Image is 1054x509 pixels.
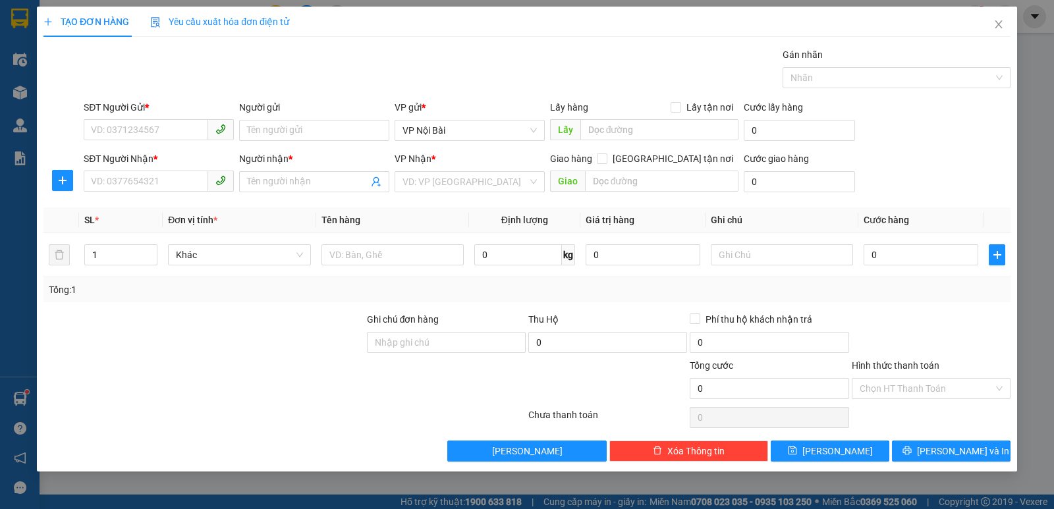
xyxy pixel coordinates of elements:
input: Dọc đường [585,171,739,192]
button: plus [52,170,73,191]
b: [DOMAIN_NAME] [176,11,318,32]
div: VP gửi [395,100,545,115]
span: Tên hàng [321,215,360,225]
label: Cước lấy hàng [744,102,803,113]
span: plus [53,175,72,186]
label: Hình thức thanh toán [852,360,939,371]
input: Ghi Chú [711,244,853,265]
button: printer[PERSON_NAME] và In [892,441,1011,462]
button: [PERSON_NAME] [447,441,606,462]
span: Yêu cầu xuất hóa đơn điện tử [150,16,289,27]
span: Định lượng [501,215,548,225]
b: Sao Việt [80,31,161,53]
button: save[PERSON_NAME] [771,441,889,462]
div: Tổng: 1 [49,282,408,297]
span: Giá trị hàng [586,215,634,225]
span: phone [215,175,226,186]
span: VP Nhận [395,153,431,164]
span: delete [653,446,662,456]
label: Gán nhãn [783,49,823,60]
span: Lấy tận nơi [681,100,738,115]
span: user-add [371,176,381,187]
span: Giao hàng [550,153,592,164]
button: plus [989,244,1005,265]
input: Cước giao hàng [744,171,855,192]
input: Dọc đường [580,119,739,140]
div: SĐT Người Nhận [84,151,234,166]
span: Tổng cước [690,360,733,371]
span: Lấy [550,119,580,140]
span: save [788,446,797,456]
button: Close [980,7,1017,43]
button: delete [49,244,70,265]
label: Ghi chú đơn hàng [367,314,439,325]
span: kg [562,244,575,265]
span: close [993,19,1004,30]
div: Người nhận [239,151,389,166]
span: [PERSON_NAME] [492,444,563,458]
div: SĐT Người Gửi [84,100,234,115]
th: Ghi chú [706,207,858,233]
label: Cước giao hàng [744,153,809,164]
span: Thu Hộ [528,314,559,325]
input: 0 [586,244,700,265]
span: printer [902,446,912,456]
div: Người gửi [239,100,389,115]
button: deleteXóa Thông tin [609,441,768,462]
span: Đơn vị tính [168,215,217,225]
span: VP Nội Bài [402,121,537,140]
input: VD: Bàn, Ghế [321,244,464,265]
span: Giao [550,171,585,192]
span: [GEOGRAPHIC_DATA] tận nơi [607,151,738,166]
img: logo.jpg [7,11,73,76]
input: Ghi chú đơn hàng [367,332,526,353]
span: Cước hàng [864,215,909,225]
h2: 56216JYG [7,76,106,98]
img: icon [150,17,161,28]
span: TẠO ĐƠN HÀNG [43,16,129,27]
h2: VP Nhận: VP Hàng LC [69,76,318,159]
div: Chưa thanh toán [527,408,688,431]
span: Xóa Thông tin [667,444,725,458]
span: plus [989,250,1005,260]
span: Lấy hàng [550,102,588,113]
span: Phí thu hộ khách nhận trả [700,312,818,327]
span: Khác [176,245,302,265]
span: [PERSON_NAME] và In [917,444,1009,458]
span: [PERSON_NAME] [802,444,873,458]
span: phone [215,124,226,134]
span: SL [84,215,95,225]
input: Cước lấy hàng [744,120,855,141]
span: plus [43,17,53,26]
